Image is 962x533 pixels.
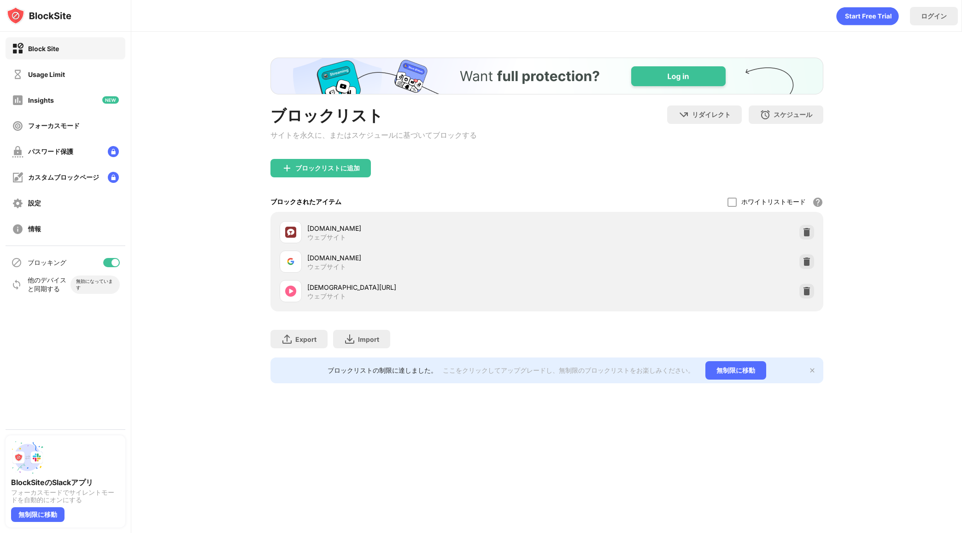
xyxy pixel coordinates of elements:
img: customize-block-page-off.svg [12,172,23,183]
img: lock-menu.svg [108,172,119,183]
div: フォーカスモードでサイレントモードを自動的にオンにする [11,489,120,504]
img: blocking-icon.svg [11,257,22,268]
div: 設定 [28,199,41,208]
div: ウェブサイト [307,292,346,300]
img: password-protection-off.svg [12,146,23,158]
div: 無制限に移動 [705,361,766,380]
img: new-icon.svg [102,96,119,104]
div: Block Site [28,45,59,53]
img: logo-blocksite.svg [6,6,71,25]
div: [DOMAIN_NAME] [307,253,547,263]
div: ブロックリスト [270,105,477,127]
div: animation [836,7,899,25]
div: ブロックされたアイテム [270,198,341,206]
div: ここをクリックしてアップグレードし、無制限のブロックリストをお楽しみください。 [443,366,694,375]
div: [DEMOGRAPHIC_DATA][URL] [307,282,547,292]
img: x-button.svg [809,367,816,374]
div: 他のデバイスと同期する [28,276,70,293]
iframe: Banner [270,58,823,94]
div: BlockSiteのSlackアプリ [11,478,120,487]
img: sync-icon.svg [11,279,22,290]
div: ブロックリストの制限に達しました。 [328,366,437,375]
div: ウェブサイト [307,233,346,241]
img: push-slack.svg [11,441,44,474]
img: favicons [285,227,296,238]
img: lock-menu.svg [108,146,119,157]
img: about-off.svg [12,223,23,235]
img: favicons [285,256,296,267]
div: フォーカスモード [28,122,80,130]
img: favicons [285,286,296,297]
div: Import [358,335,379,343]
img: settings-off.svg [12,198,23,209]
div: ホワイトリストモード [741,198,806,206]
img: insights-off.svg [12,94,23,106]
div: ログイン [921,12,947,21]
div: Insights [28,96,54,104]
img: time-usage-off.svg [12,69,23,80]
div: ブロッキング [28,258,66,267]
div: Export [295,335,317,343]
div: 無効になっています [76,278,114,291]
div: リダイレクト [692,111,731,119]
div: サイトを永久に、またはスケジュールに基づいてブロックする [270,130,477,141]
div: [DOMAIN_NAME] [307,223,547,233]
div: パスワード保護 [28,147,73,156]
div: スケジュール [774,111,812,119]
div: 情報 [28,225,41,234]
div: ブロックリストに追加 [295,164,360,172]
div: 無制限に移動 [11,507,65,522]
div: ウェブサイト [307,263,346,271]
div: Usage Limit [28,70,65,78]
div: カスタムブロックページ [28,173,99,182]
img: block-on.svg [12,43,23,54]
img: focus-off.svg [12,120,23,132]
